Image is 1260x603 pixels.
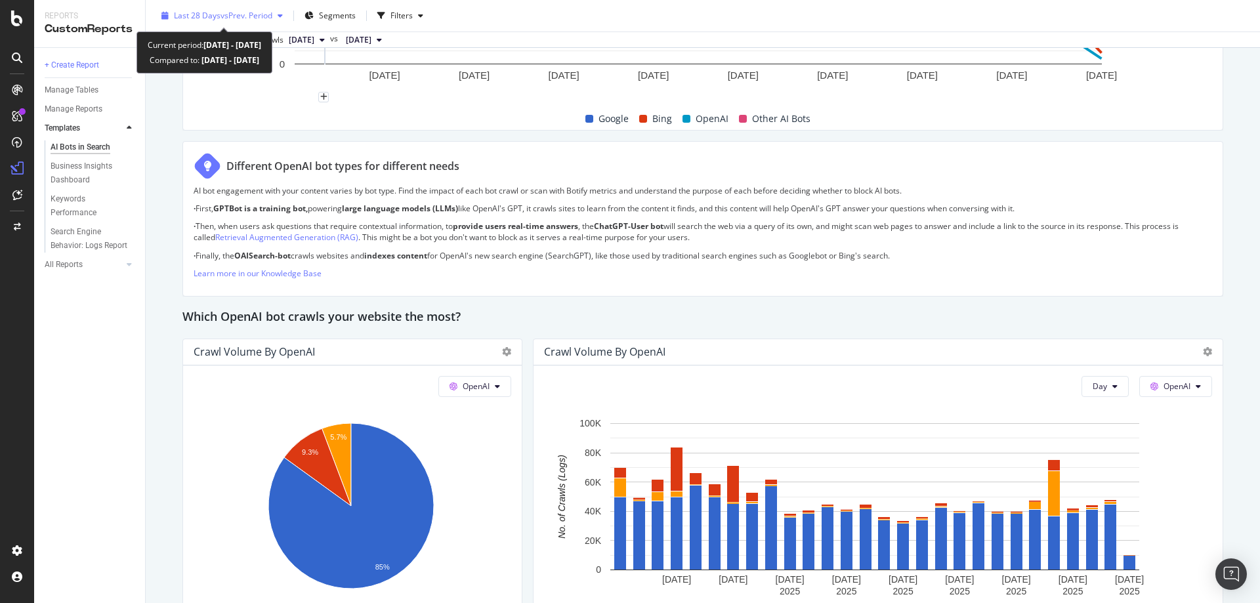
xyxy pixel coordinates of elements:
[182,307,461,328] h2: Which OpenAI bot crawls your website the most?
[194,417,508,600] svg: A chart.
[51,192,124,220] div: Keywords Performance
[45,258,83,272] div: All Reports
[638,70,669,81] text: [DATE]
[1120,586,1140,596] text: 2025
[893,586,913,596] text: 2025
[199,54,259,66] b: [DATE] - [DATE]
[280,58,285,70] text: 0
[390,10,413,21] div: Filters
[45,121,80,135] div: Templates
[1081,376,1129,397] button: Day
[438,376,511,397] button: OpenAI
[459,70,490,81] text: [DATE]
[544,417,1206,600] svg: A chart.
[836,586,856,596] text: 2025
[596,564,601,575] text: 0
[369,70,400,81] text: [DATE]
[1059,574,1087,585] text: [DATE]
[51,225,128,253] div: Search Engine Behavior: Logs Report
[45,22,135,37] div: CustomReports
[780,586,800,596] text: 2025
[220,10,272,21] span: vs Prev. Period
[319,10,356,21] span: Segments
[299,5,361,26] button: Segments
[194,220,1212,243] p: Then, when users ask questions that require contextual information, to , the will search the web ...
[234,250,291,261] strong: OAISearch-bot
[341,32,387,48] button: [DATE]
[719,574,747,585] text: [DATE]
[194,250,196,261] strong: ·
[817,70,848,81] text: [DATE]
[662,574,691,585] text: [DATE]
[1086,70,1117,81] text: [DATE]
[907,70,938,81] text: [DATE]
[346,34,371,46] span: 2025 Aug. 30th
[728,70,759,81] text: [DATE]
[51,159,136,187] a: Business Insights Dashboard
[182,307,1223,328] div: Which OpenAI bot crawls your website the most?
[585,535,602,546] text: 20K
[194,345,315,358] div: Crawl Volume by OpenAI
[579,418,601,428] text: 100K
[752,111,810,127] span: Other AI Bots
[215,232,358,243] a: Retrieval Augmented Generation (RAG)
[226,159,459,174] div: Different OpenAI bot types for different needs
[544,345,665,358] div: Crawl Volume by OpenAI
[364,250,427,261] strong: indexes content
[1115,574,1144,585] text: [DATE]
[51,192,136,220] a: Keywords Performance
[996,70,1027,81] text: [DATE]
[945,574,974,585] text: [DATE]
[203,39,261,51] b: [DATE] - [DATE]
[372,5,429,26] button: Filters
[302,448,318,456] text: 9.3%
[45,58,99,72] div: + Create Report
[375,563,390,571] text: 85%
[194,250,1212,261] p: Finally, the crawls websites and for OpenAI's new search engine (SearchGPT), like those used by t...
[45,83,98,97] div: Manage Tables
[1164,381,1190,392] span: OpenAI
[598,111,629,127] span: Google
[342,203,458,214] strong: large language models (LLMs)
[213,203,308,214] strong: GPTBot is a training bot,
[1002,574,1031,585] text: [DATE]
[549,70,579,81] text: [DATE]
[289,34,314,46] span: 2025 Sep. 27th
[696,111,728,127] span: OpenAI
[150,52,259,68] div: Compared to:
[585,447,602,458] text: 80K
[330,433,346,441] text: 5.7%
[318,92,329,102] div: plus
[1139,376,1212,397] button: OpenAI
[330,33,341,45] span: vs
[194,185,1212,196] p: AI bot engagement with your content varies by bot type. Find the impact of each bot crawl or scan...
[45,121,123,135] a: Templates
[463,381,490,392] span: OpenAI
[889,574,917,585] text: [DATE]
[453,220,578,232] strong: provide users real-time answers
[45,102,136,116] a: Manage Reports
[1006,586,1026,596] text: 2025
[45,58,136,72] a: + Create Report
[45,83,136,97] a: Manage Tables
[950,586,970,596] text: 2025
[45,10,135,22] div: Reports
[45,258,123,272] a: All Reports
[556,455,567,539] text: No. of Crawls (Logs)
[194,268,322,279] a: Learn more in our Knowledge Base
[194,203,1212,214] p: First, powering like OpenAI's GPT, it crawls sites to learn from the content it finds, and this c...
[594,220,663,232] strong: ChatGPT-User bot
[45,102,102,116] div: Manage Reports
[1093,381,1107,392] span: Day
[776,574,805,585] text: [DATE]
[194,203,196,214] strong: ·
[174,10,220,21] span: Last 28 Days
[148,37,261,52] div: Current period:
[652,111,672,127] span: Bing
[194,220,196,232] strong: ·
[51,225,136,253] a: Search Engine Behavior: Logs Report
[1062,586,1083,596] text: 2025
[51,140,136,154] a: AI Bots in Search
